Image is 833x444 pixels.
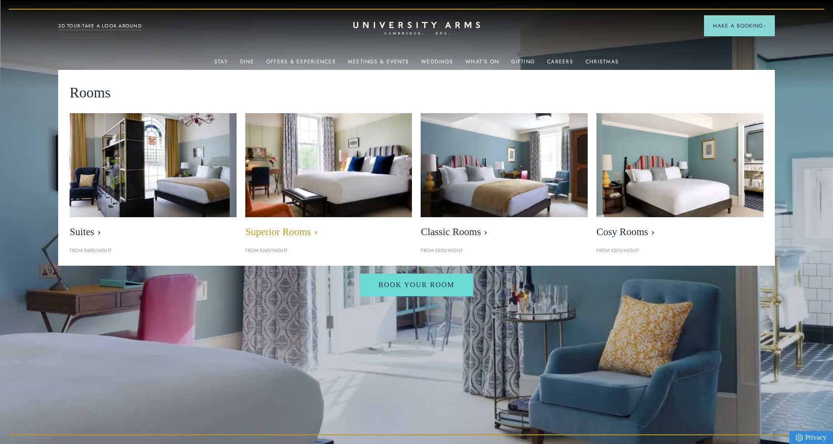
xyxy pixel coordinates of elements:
a: Meetings & Events [348,59,409,70]
a: Christmas [586,59,619,70]
img: image-7eccef6fe4fe90343db89eb79f703814c40db8b4-400x250-jpg [421,113,588,217]
a: Home [353,22,480,35]
a: Gifting [511,59,535,70]
a: Privacy [789,431,833,444]
a: image-5bdf0f703dacc765be5ca7f9d527278f30b65e65-400x250-jpg Superior Rooms [245,113,412,243]
p: From £459/night [70,247,237,255]
p: From £229/night [421,247,588,255]
span: Cosy Rooms [596,226,763,238]
a: image-0c4e569bfe2498b75de12d7d88bf10a1f5f839d4-400x250-jpg Cosy Rooms [596,113,763,243]
p: From £249/night [245,247,412,255]
img: image-0c4e569bfe2498b75de12d7d88bf10a1f5f839d4-400x250-jpg [596,113,763,217]
a: What's On [465,59,499,70]
a: Careers [547,59,573,70]
img: Arrow icon [763,24,766,28]
span: Suites [70,226,237,238]
a: 3D TOUR:TAKE A LOOK AROUND [58,22,142,30]
img: Privacy [796,434,803,441]
span: Superior Rooms [245,226,412,238]
a: image-21e87f5add22128270780cf7737b92e839d7d65d-400x250-jpg Suites [70,113,237,243]
a: Offers & Experiences [266,59,336,70]
button: Make a BookingArrow icon [704,15,775,36]
img: image-21e87f5add22128270780cf7737b92e839d7d65d-400x250-jpg [70,113,237,217]
a: Dine [240,59,254,70]
span: Classic Rooms [421,226,588,238]
img: image-5bdf0f703dacc765be5ca7f9d527278f30b65e65-400x250-jpg [233,105,425,225]
span: Rooms [70,81,111,104]
p: From £209/night [596,247,763,255]
span: Make a Booking [713,22,766,30]
a: Weddings [421,59,453,70]
a: Stay [214,59,228,70]
a: Book Your Room [360,274,473,296]
a: image-7eccef6fe4fe90343db89eb79f703814c40db8b4-400x250-jpg Classic Rooms [421,113,588,243]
